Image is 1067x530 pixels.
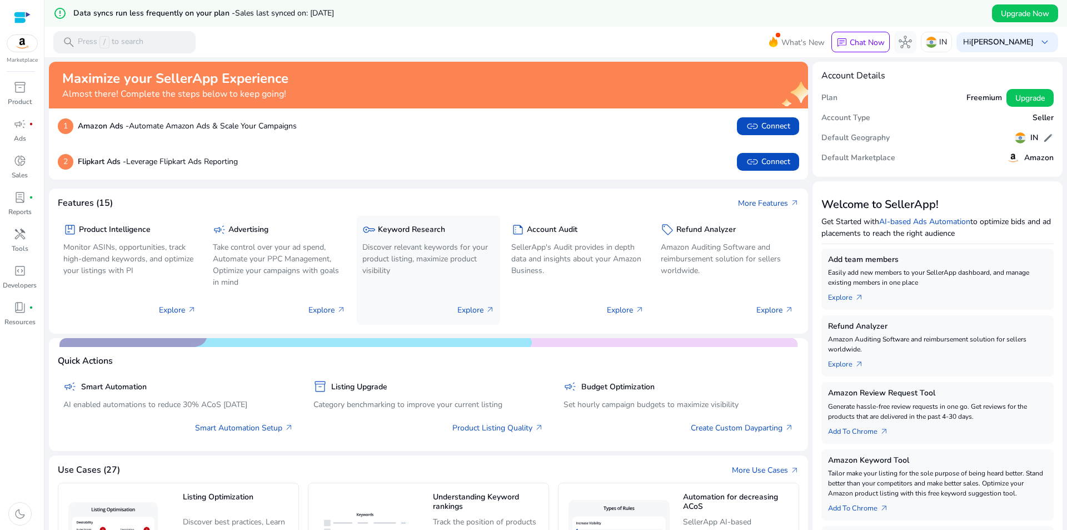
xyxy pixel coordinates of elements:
button: chatChat Now [831,32,890,53]
span: Upgrade Now [1001,8,1049,19]
span: campaign [13,117,27,131]
h4: Use Cases (27) [58,465,120,475]
h5: Refund Analyzer [676,225,736,235]
b: [PERSON_NAME] [971,37,1034,47]
p: Explore [159,304,196,316]
h5: Plan [821,93,837,103]
h5: Product Intelligence [79,225,151,235]
a: Explorearrow_outward [828,288,872,303]
p: Resources [4,317,36,327]
h5: Listing Upgrade [331,383,387,392]
a: More Featuresarrow_outward [738,197,799,209]
h5: Budget Optimization [581,383,655,392]
span: fiber_manual_record [29,122,33,126]
span: campaign [213,223,226,236]
span: arrow_outward [187,305,196,314]
span: What's New [781,33,825,52]
p: Hi [963,38,1034,46]
p: Explore [308,304,346,316]
span: search [62,36,76,49]
span: code_blocks [13,264,27,278]
span: link [746,155,759,169]
p: Category benchmarking to improve your current listing [313,399,544,410]
span: inventory_2 [313,380,327,393]
h5: Account Type [821,113,870,123]
p: Generate hassle-free review requests in one go. Get reviews for the products that are delivered i... [828,402,1047,422]
h5: Amazon Keyword Tool [828,456,1047,465]
h2: Maximize your SellerApp Experience [62,71,288,87]
span: arrow_outward [880,427,889,436]
p: Tools [12,244,28,254]
span: arrow_outward [285,423,293,432]
a: Create Custom Dayparting [691,422,794,434]
p: Leverage Flipkart Ads Reporting [78,156,238,167]
h5: IN [1030,133,1038,143]
a: Product Listing Quality [452,422,544,434]
span: campaign [564,380,577,393]
img: amazon.svg [7,35,37,52]
span: lab_profile [13,191,27,204]
mat-icon: error_outline [53,7,67,20]
h4: Features (15) [58,198,113,209]
span: arrow_outward [880,504,889,513]
span: edit [1043,132,1054,143]
h5: Amazon Review Request Tool [828,389,1047,398]
p: Amazon Auditing Software and reimbursement solution for sellers worldwide. [661,241,794,276]
span: Connect [746,120,790,133]
a: Smart Automation Setup [195,422,293,434]
p: Explore [756,304,794,316]
button: hub [894,31,916,53]
span: arrow_outward [790,466,799,475]
span: campaign [63,380,77,393]
p: Discover relevant keywords for your product listing, maximize product visibility [362,241,495,276]
h5: Smart Automation [81,383,147,392]
span: Upgrade [1015,92,1045,104]
h5: Account Audit [527,225,577,235]
h5: Automation for decreasing ACoS [683,493,793,512]
h3: Welcome to SellerApp! [821,198,1054,211]
h5: Keyword Research [378,225,445,235]
p: Automate Amazon Ads & Scale Your Campaigns [78,120,297,132]
p: Easily add new members to your SellerApp dashboard, and manage existing members in one place [828,268,1047,288]
a: Add To Chrome [828,422,898,437]
span: fiber_manual_record [29,195,33,200]
span: fiber_manual_record [29,305,33,310]
button: Upgrade Now [992,4,1058,22]
a: More Use Casesarrow_outward [732,464,799,476]
span: arrow_outward [785,305,794,314]
b: Amazon Ads - [78,121,129,131]
p: Chat Now [850,37,885,48]
img: in.svg [926,37,937,48]
h5: Default Marketplace [821,153,895,163]
p: AI enabled automations to reduce 30% ACoS [DATE] [63,399,293,410]
span: summarize [511,223,525,236]
span: keyboard_arrow_down [1038,36,1051,49]
b: Flipkart Ads - [78,156,126,167]
p: 2 [58,154,73,170]
p: Reports [8,207,32,217]
p: Marketplace [7,56,38,65]
h5: Advertising [228,225,268,235]
a: Add To Chrome [828,498,898,514]
h5: Default Geography [821,133,890,143]
button: linkConnect [737,117,799,135]
span: arrow_outward [635,305,644,314]
h5: Freemium [966,93,1002,103]
p: Sales [12,170,28,180]
h5: Amazon [1024,153,1054,163]
p: Developers [3,280,37,290]
h5: Add team members [828,255,1047,265]
span: hub [899,36,912,49]
p: IN [939,32,947,52]
span: dark_mode [13,507,27,521]
p: Amazon Auditing Software and reimbursement solution for sellers worldwide. [828,334,1047,354]
span: link [746,120,759,133]
span: package [63,223,77,236]
p: Get Started with to optimize bids and ad placements to reach the right audience [821,216,1054,239]
h5: Refund Analyzer [828,322,1047,331]
span: Sales last synced on: [DATE] [235,8,334,18]
a: Explorearrow_outward [828,354,872,370]
p: 1 [58,118,73,134]
span: / [99,36,109,48]
span: arrow_outward [855,360,864,369]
